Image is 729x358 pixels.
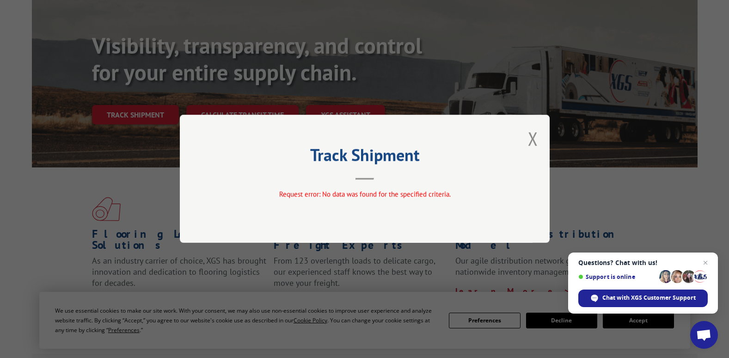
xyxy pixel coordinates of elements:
[578,290,708,307] div: Chat with XGS Customer Support
[578,273,656,280] span: Support is online
[578,259,708,266] span: Questions? Chat with us!
[226,148,503,166] h2: Track Shipment
[602,294,696,302] span: Chat with XGS Customer Support
[690,321,718,349] div: Open chat
[700,257,711,268] span: Close chat
[279,190,450,199] span: Request error: No data was found for the specified criteria.
[528,126,538,151] button: Close modal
